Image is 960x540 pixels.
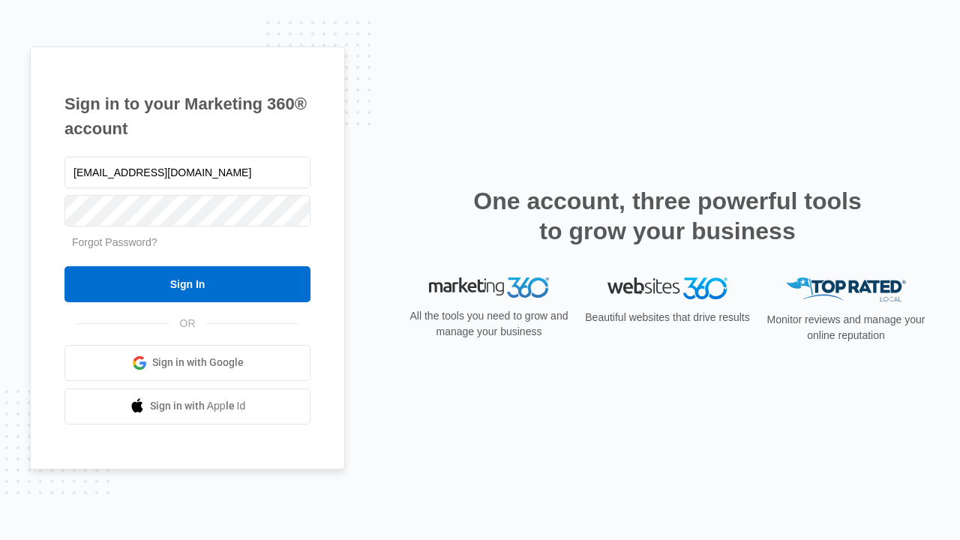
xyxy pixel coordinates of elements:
[64,266,310,302] input: Sign In
[169,316,206,331] span: OR
[469,186,866,246] h2: One account, three powerful tools to grow your business
[64,388,310,424] a: Sign in with Apple Id
[152,355,244,370] span: Sign in with Google
[607,277,727,299] img: Websites 360
[583,310,751,325] p: Beautiful websites that drive results
[405,308,573,340] p: All the tools you need to grow and manage your business
[64,345,310,381] a: Sign in with Google
[150,398,246,414] span: Sign in with Apple Id
[762,312,930,343] p: Monitor reviews and manage your online reputation
[72,236,157,248] a: Forgot Password?
[64,157,310,188] input: Email
[429,277,549,298] img: Marketing 360
[786,277,906,302] img: Top Rated Local
[64,91,310,141] h1: Sign in to your Marketing 360® account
